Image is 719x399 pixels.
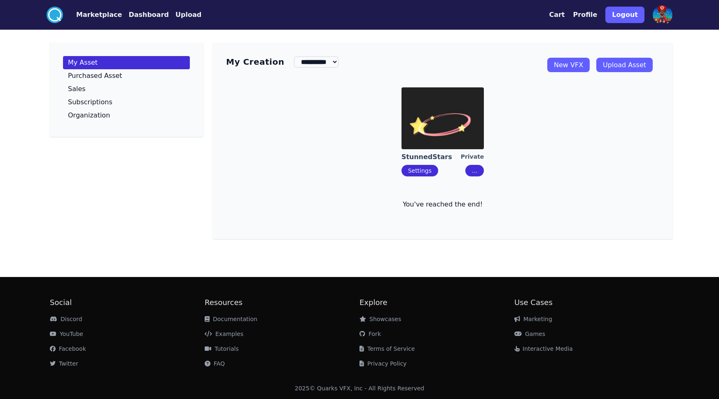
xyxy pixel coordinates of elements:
[359,297,514,308] h2: Explore
[514,297,669,308] h2: Use Cases
[169,10,201,20] a: Upload
[68,86,86,92] p: Sales
[514,331,545,337] a: Games
[63,96,190,109] a: Subscriptions
[573,10,598,20] button: Profile
[359,316,401,322] a: Showcases
[205,345,239,352] a: Tutorials
[63,69,190,82] a: Purchased Asset
[63,10,122,20] a: Marketplace
[68,73,122,79] p: Purchased Asset
[175,10,201,20] button: Upload
[63,109,190,122] a: Organization
[461,153,484,162] div: Private
[359,345,415,352] a: Terms of Service
[122,10,169,20] a: Dashboard
[514,316,552,322] a: Marketing
[465,165,484,176] button: ...
[359,360,406,367] a: Privacy Policy
[408,167,432,174] a: Settings
[128,10,169,20] button: Dashboard
[514,345,573,352] a: Interactive Media
[547,58,590,72] a: New VFX
[402,87,484,149] img: imgAlt
[68,112,110,119] p: Organization
[205,316,257,322] a: Documentation
[605,3,644,26] a: Logout
[50,345,86,352] a: Facebook
[50,297,205,308] h2: Social
[549,10,565,20] button: Cart
[50,316,82,322] a: Discord
[63,56,190,69] a: My Asset
[50,331,83,337] a: YouTube
[295,384,425,392] div: 2025 © Quarks VFX, Inc - All Rights Reserved
[205,297,359,308] h2: Resources
[226,56,284,68] h3: My Creation
[68,59,98,66] p: My Asset
[596,58,653,72] a: Upload Asset
[205,331,243,337] a: Examples
[402,165,438,176] button: Settings
[50,360,78,367] a: Twitter
[76,10,122,20] button: Marketplace
[359,331,381,337] a: Fork
[68,99,112,106] p: Subscriptions
[402,153,461,162] a: StunnedStars
[605,7,644,23] button: Logout
[205,360,225,367] a: FAQ
[653,5,672,25] img: profile
[226,199,659,209] p: You've reached the end!
[63,82,190,96] a: Sales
